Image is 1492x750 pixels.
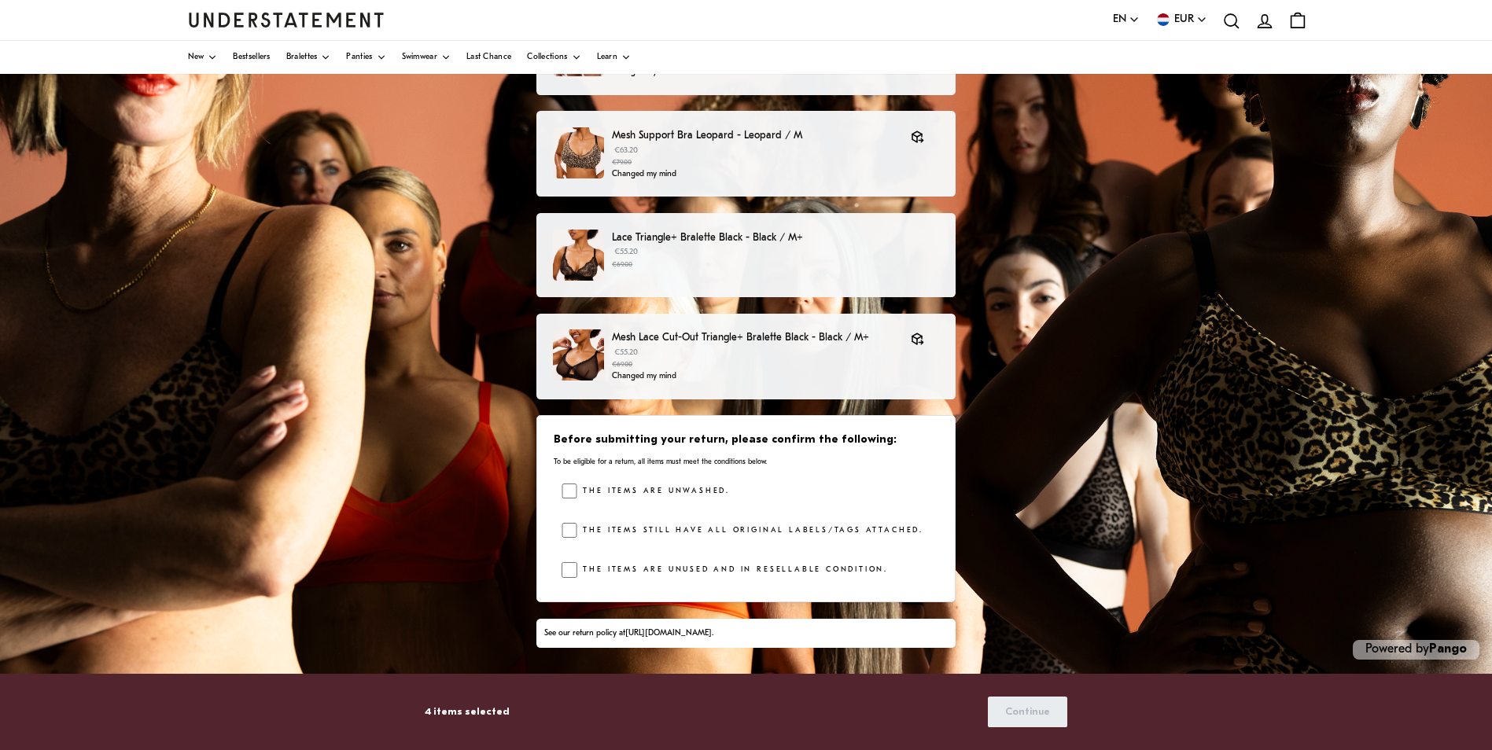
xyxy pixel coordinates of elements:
[577,562,888,578] label: The items are unused and in resellable condition.
[554,432,938,448] h3: Before submitting your return, please confirm the following:
[625,629,712,638] a: [URL][DOMAIN_NAME]
[466,41,511,74] a: Last Chance
[1113,11,1126,28] span: EN
[402,53,437,61] span: Swimwear
[553,127,604,178] img: 34_02003886-4d24-43e4-be8a-9f669a7db11e.jpg
[612,127,895,144] p: Mesh Support Bra Leopard - Leopard / M
[612,168,895,181] p: Changed my mind
[188,53,204,61] span: New
[1174,11,1194,28] span: EUR
[233,53,270,61] span: Bestsellers
[553,230,604,281] img: 117_52661b60-0f85-4719-ba32-954cce1268af.jpg
[346,53,372,61] span: Panties
[286,41,331,74] a: Bralettes
[612,361,632,368] strike: €69.00
[612,261,632,268] strike: €69.00
[1113,11,1140,28] button: EN
[466,53,511,61] span: Last Chance
[554,457,938,467] p: To be eligible for a return, all items must meet the conditions below.
[612,159,632,166] strike: €79.00
[188,13,385,27] a: Understatement Homepage
[1155,11,1207,28] button: EUR
[1353,640,1479,660] p: Powered by
[1429,643,1467,656] a: Pango
[597,41,632,74] a: Learn
[553,329,604,381] img: 56_75b479c9-a90b-4ca3-aebd-b7a40ef05ffa.jpg
[544,627,947,640] div: See our return policy at .
[402,41,451,74] a: Swimwear
[612,145,895,168] p: €63.20
[577,483,730,499] label: The items are unwashed.
[577,523,923,539] label: The items still have all original labels/tags attached.
[286,53,318,61] span: Bralettes
[612,347,895,370] p: €55.20
[527,41,580,74] a: Collections
[233,41,270,74] a: Bestsellers
[188,41,218,74] a: New
[612,246,939,270] p: €55.20
[612,230,939,246] p: Lace Triangle+ Bralette Black - Black / M+
[612,329,895,346] p: Mesh Lace Cut-Out Triangle+ Bralette Black - Black / M+
[612,370,895,383] p: Changed my mind
[346,41,385,74] a: Panties
[597,53,618,61] span: Learn
[527,53,567,61] span: Collections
